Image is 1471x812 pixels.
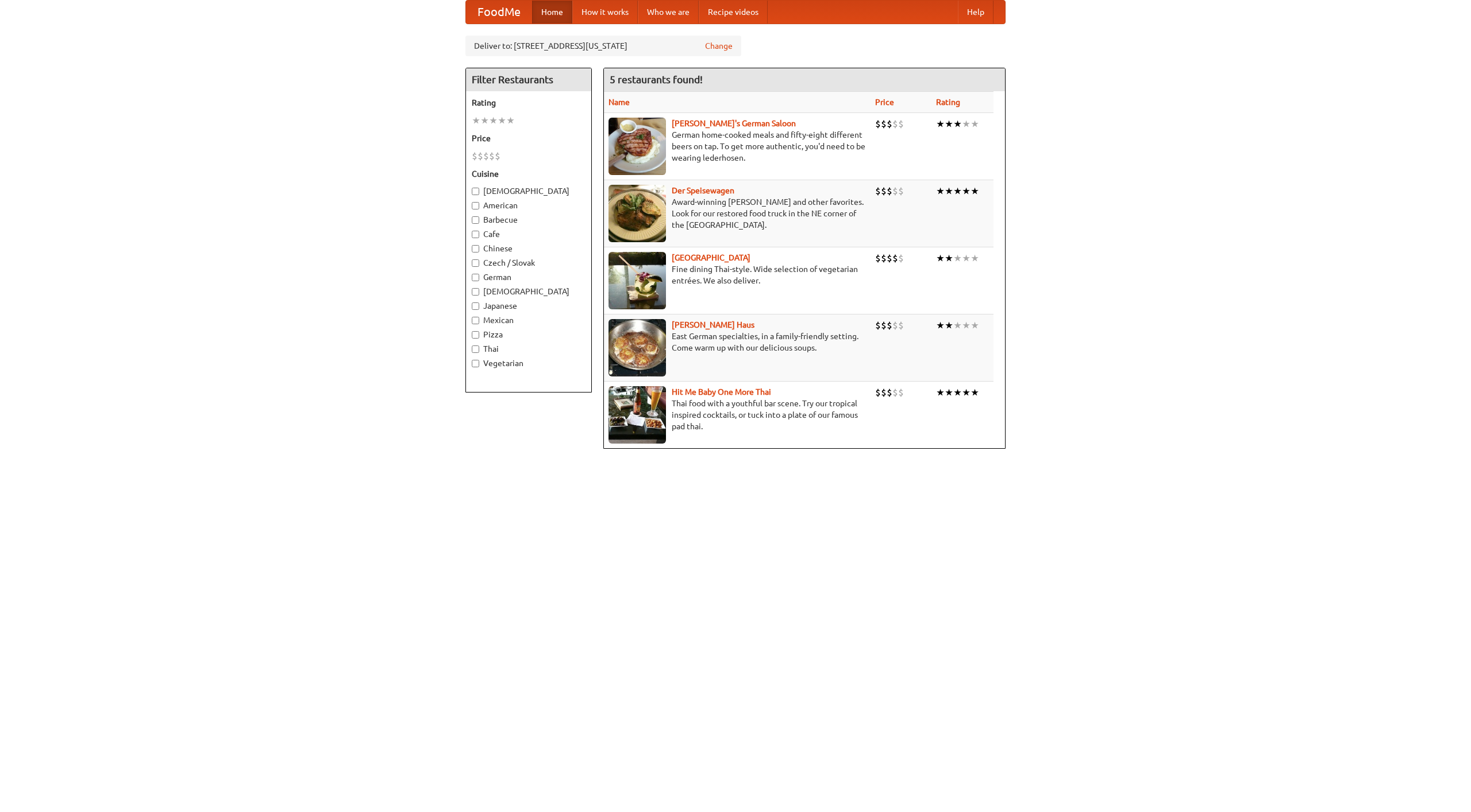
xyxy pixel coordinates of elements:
li: ★ [971,118,979,130]
li: ★ [936,185,945,197]
label: Czech / Slovak [472,257,586,269]
h5: Rating [472,97,586,108]
img: speisewagen.jpg [609,185,666,242]
li: $ [472,150,478,162]
li: ★ [936,386,945,399]
input: Thai [472,345,479,353]
li: ★ [953,319,962,332]
label: Cafe [472,228,586,240]
li: $ [892,319,898,332]
a: Price [875,98,894,107]
li: $ [478,150,483,162]
input: Vegetarian [472,360,479,367]
label: Pizza [472,329,586,340]
li: $ [495,150,500,162]
input: Mexican [472,317,479,324]
h5: Price [472,133,586,144]
img: babythai.jpg [609,386,666,444]
a: Help [958,1,993,24]
li: $ [489,150,495,162]
li: ★ [962,118,971,130]
li: ★ [962,386,971,399]
input: [DEMOGRAPHIC_DATA] [472,288,479,296]
li: ★ [962,185,971,197]
a: [PERSON_NAME] Haus [672,320,754,329]
li: $ [892,118,898,130]
li: $ [892,185,898,197]
li: $ [898,252,904,265]
ng-pluralize: 5 restaurants found! [610,74,703,85]
li: ★ [945,319,953,332]
label: Barbecue [472,214,586,226]
li: ★ [480,114,489,127]
a: Home [532,1,572,24]
li: ★ [936,319,945,332]
input: [DEMOGRAPHIC_DATA] [472,188,479,195]
a: How it works [572,1,638,24]
li: $ [483,150,489,162]
a: Rating [936,98,960,107]
input: Barbecue [472,216,479,224]
li: $ [875,252,881,265]
li: $ [875,185,881,197]
li: $ [875,118,881,130]
li: $ [898,118,904,130]
li: $ [892,252,898,265]
label: Vegetarian [472,358,586,369]
h5: Cuisine [472,168,586,180]
a: [GEOGRAPHIC_DATA] [672,253,750,262]
input: German [472,274,479,281]
li: $ [875,386,881,399]
img: esthers.jpg [609,118,666,175]
h4: Filter Restaurants [466,68,591,91]
img: kohlhaus.jpg [609,319,666,376]
li: ★ [506,114,515,127]
input: Cafe [472,231,479,238]
li: ★ [489,114,498,127]
li: ★ [953,118,962,130]
img: satay.jpg [609,252,666,309]
li: ★ [945,118,953,130]
label: Japanese [472,300,586,312]
li: ★ [953,185,962,197]
a: Recipe videos [699,1,768,24]
li: ★ [472,114,480,127]
li: ★ [945,252,953,265]
input: Chinese [472,245,479,252]
li: ★ [962,319,971,332]
li: ★ [971,386,979,399]
li: $ [887,185,892,197]
label: Mexican [472,314,586,326]
li: $ [898,386,904,399]
a: [PERSON_NAME]'s German Saloon [672,119,796,128]
label: Chinese [472,243,586,254]
li: ★ [498,114,506,127]
li: $ [898,185,904,197]
li: $ [898,319,904,332]
li: ★ [936,118,945,130]
input: American [472,202,479,209]
a: Name [609,98,630,107]
li: ★ [971,252,979,265]
input: Pizza [472,331,479,339]
label: German [472,271,586,283]
li: $ [887,386,892,399]
li: $ [881,118,887,130]
li: $ [881,252,887,265]
input: Czech / Slovak [472,259,479,267]
li: $ [881,319,887,332]
label: American [472,200,586,211]
a: Who we are [638,1,699,24]
li: $ [887,118,892,130]
li: ★ [945,185,953,197]
li: ★ [971,185,979,197]
li: $ [887,252,892,265]
a: Hit Me Baby One More Thai [672,387,771,397]
li: ★ [962,252,971,265]
li: ★ [936,252,945,265]
a: Der Speisewagen [672,186,734,195]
